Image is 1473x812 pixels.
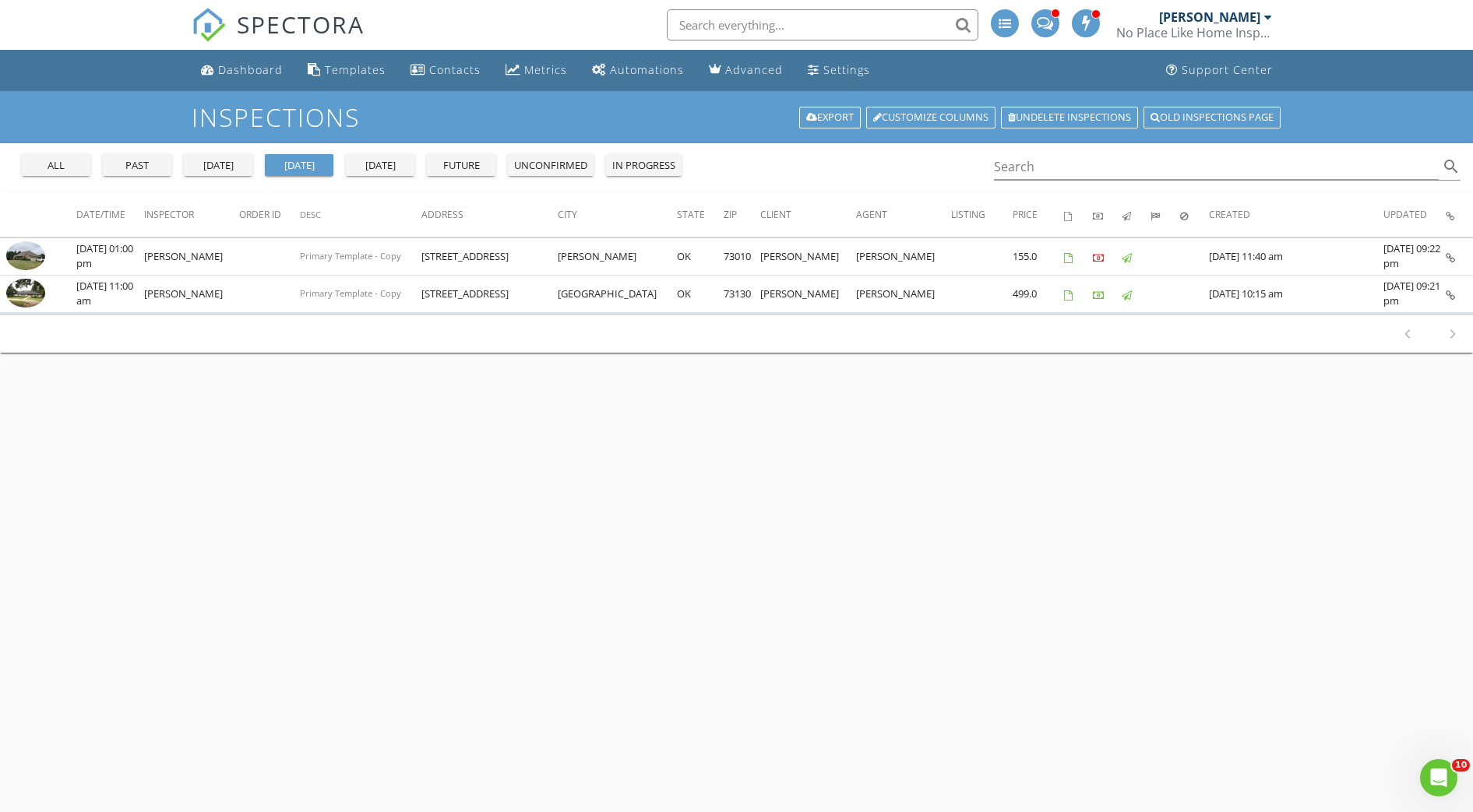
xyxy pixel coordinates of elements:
[724,237,761,275] td: 73010
[404,56,487,85] a: Contacts
[22,154,90,176] button: all
[192,8,226,42] img: The Best Home Inspection Software - Spectora
[508,154,594,176] button: unconfirmed
[144,208,194,221] span: Inspector
[1013,275,1063,312] td: 499.0
[760,237,855,275] td: [PERSON_NAME]
[1452,759,1470,772] span: 10
[760,193,855,237] th: Client: Not sorted.
[856,237,951,275] td: [PERSON_NAME]
[427,154,495,176] button: future
[1159,9,1260,25] div: [PERSON_NAME]
[799,107,861,128] a: Export
[1442,157,1461,176] i: search
[1013,237,1063,275] td: 155.0
[1001,107,1138,128] a: Undelete inspections
[300,209,321,220] span: Desc
[1160,56,1279,85] a: Support Center
[724,275,761,312] td: 73130
[6,241,45,271] img: 9366924%2Fcover_photos%2FmPohD5Lsh3fBj5Qpw5lE%2Fsmall.jpg
[856,275,951,312] td: [PERSON_NAME]
[951,193,1013,237] th: Listing: Not sorted.
[6,279,45,308] img: 9366098%2Fcover_photos%2FC4ExdYmE099dIEFguiTA%2Fsmall.jpg
[1383,275,1446,312] td: [DATE] 09:21 pm
[677,275,724,312] td: OK
[300,193,421,237] th: Desc: Not sorted.
[586,56,690,85] a: Automations (Advanced)
[271,158,327,174] div: [DATE]
[325,62,386,77] div: Templates
[346,154,414,176] button: [DATE]
[1383,208,1427,221] span: Updated
[421,237,558,275] td: [STREET_ADDRESS]
[1180,193,1209,237] th: Canceled: Not sorted.
[866,107,996,128] a: Customize Columns
[703,56,789,85] a: Advanced
[239,208,281,221] span: Order ID
[499,56,573,85] a: Metrics
[760,275,855,312] td: [PERSON_NAME]
[300,250,401,262] span: Primary Template - Copy
[1093,193,1122,237] th: Paid: Not sorted.
[1013,208,1038,221] span: Price
[300,287,401,299] span: Primary Template - Copy
[109,158,165,174] div: past
[239,193,300,237] th: Order ID: Not sorted.
[677,208,705,221] span: State
[144,237,239,275] td: [PERSON_NAME]
[421,208,463,221] span: Address
[1209,208,1250,221] span: Created
[76,208,125,221] span: Date/Time
[725,62,783,77] div: Advanced
[558,208,577,221] span: City
[558,193,677,237] th: City: Not sorted.
[558,237,677,275] td: [PERSON_NAME]
[724,193,761,237] th: Zip: Not sorted.
[429,62,481,77] div: Contacts
[677,237,724,275] td: OK
[1013,193,1063,237] th: Price: Not sorted.
[301,56,392,85] a: Templates
[524,62,567,77] div: Metrics
[1122,193,1151,237] th: Published: Not sorted.
[606,154,682,176] button: in progress
[856,208,887,221] span: Agent
[433,158,489,174] div: future
[28,158,84,174] div: all
[1182,62,1273,77] div: Support Center
[1209,237,1383,275] td: [DATE] 11:40 am
[612,158,675,174] div: in progress
[1446,193,1473,237] th: Inspection Details: Not sorted.
[724,208,737,221] span: Zip
[144,275,239,312] td: [PERSON_NAME]
[677,193,724,237] th: State: Not sorted.
[558,275,677,312] td: [GEOGRAPHIC_DATA]
[823,62,870,77] div: Settings
[514,158,587,174] div: unconfirmed
[802,56,876,85] a: Settings
[76,237,144,275] td: [DATE] 01:00 pm
[1420,759,1457,796] iframe: Intercom live chat
[951,208,985,221] span: Listing
[144,193,239,237] th: Inspector: Not sorted.
[1151,193,1179,237] th: Submitted: Not sorted.
[1144,107,1281,128] a: Old inspections page
[667,9,978,40] input: Search everything...
[1209,275,1383,312] td: [DATE] 10:15 am
[190,158,246,174] div: [DATE]
[76,193,144,237] th: Date/Time: Not sorted.
[184,154,252,176] button: [DATE]
[610,62,684,77] div: Automations
[856,193,951,237] th: Agent: Not sorted.
[1383,237,1446,275] td: [DATE] 09:22 pm
[421,193,558,237] th: Address: Not sorted.
[994,154,1440,180] input: Search
[1209,193,1383,237] th: Created: Not sorted.
[265,154,333,176] button: [DATE]
[421,275,558,312] td: [STREET_ADDRESS]
[195,56,289,85] a: Dashboard
[1116,25,1272,40] div: No Place Like Home Inspections
[218,62,283,77] div: Dashboard
[192,104,1282,131] h1: Inspections
[1383,193,1446,237] th: Updated: Not sorted.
